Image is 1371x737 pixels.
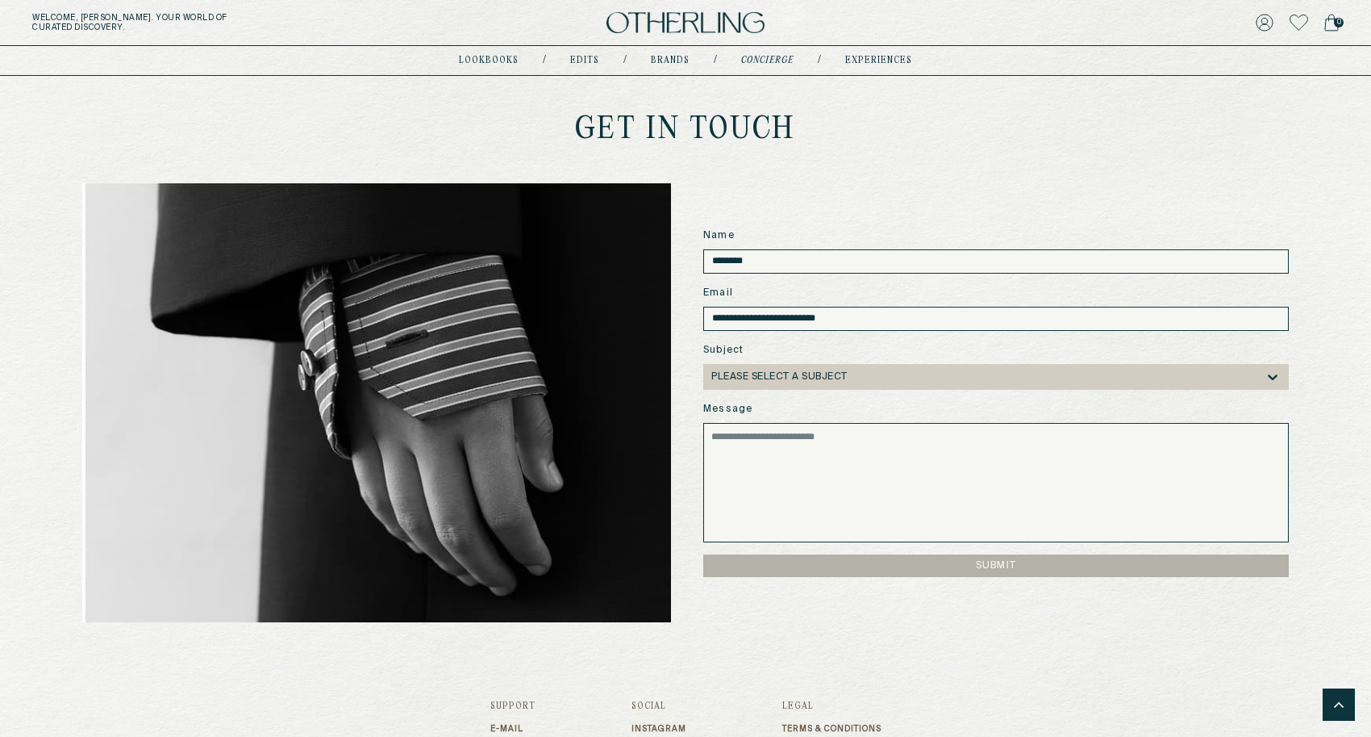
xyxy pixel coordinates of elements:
[623,54,627,67] div: /
[543,54,546,67] div: /
[714,54,717,67] div: /
[703,555,1289,577] button: Submit
[490,724,535,734] a: E-mail
[606,12,765,34] img: logo
[82,110,1289,151] h3: get in touch
[782,701,881,711] h3: Legal
[82,183,671,622] img: Get in touch image
[631,701,686,711] h3: Social
[741,57,794,65] a: concierge
[818,54,821,67] div: /
[570,57,599,65] a: Edits
[32,13,424,32] h5: Welcome, [PERSON_NAME] . Your world of curated discovery.
[703,286,1289,300] label: Email
[703,228,1289,243] label: Name
[848,371,851,383] input: select-dropdown
[711,371,848,383] div: Please select a subject
[651,57,690,65] a: Brands
[1334,18,1344,27] span: 0
[459,57,519,65] a: lookbooks
[631,724,686,734] a: Instagram
[845,57,912,65] a: experiences
[782,724,881,734] a: Terms & Conditions
[1324,11,1339,34] a: 0
[703,343,1289,358] label: Subject
[703,402,1289,417] label: Message
[490,701,535,711] h3: Support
